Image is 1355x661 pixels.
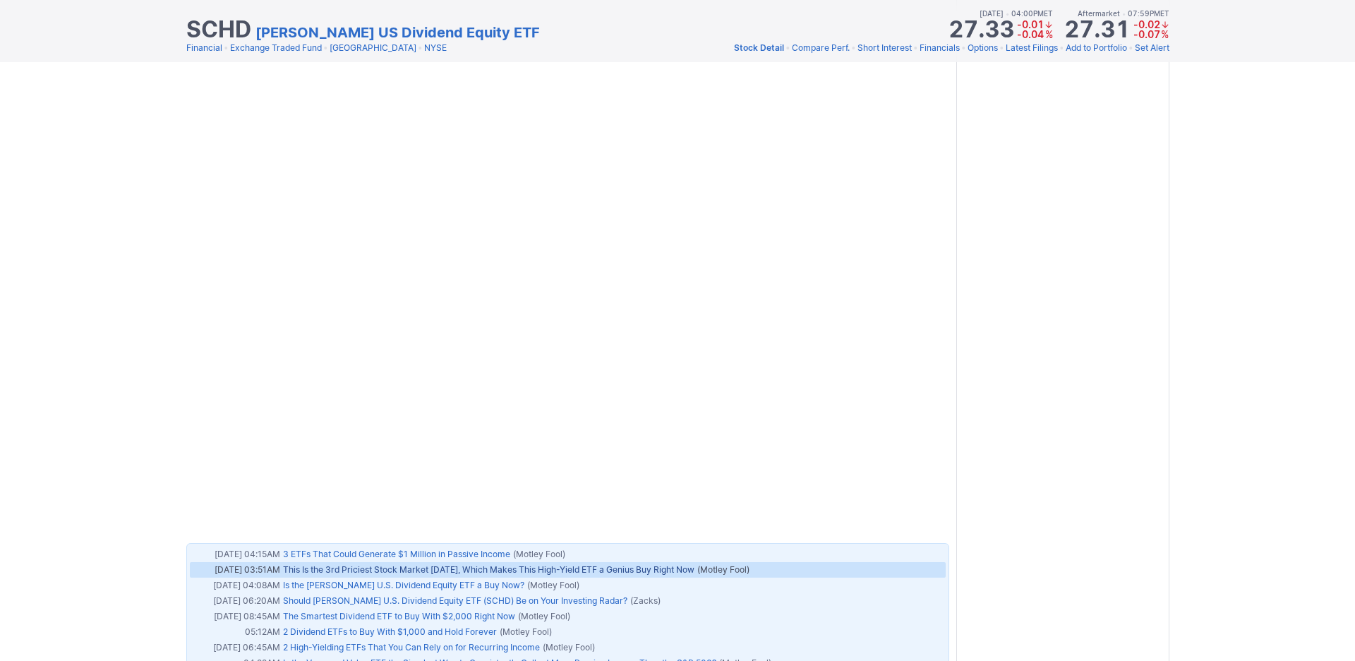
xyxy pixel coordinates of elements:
a: Set Alert [1135,41,1169,55]
a: Add to Portfolio [1066,41,1127,55]
span: (Motley Fool) [697,563,749,577]
a: Options [968,41,998,55]
span: • [999,41,1004,55]
td: 05:12AM [190,624,282,640]
a: 2 Dividend ETFs to Buy With $1,000 and Hold Forever [283,626,497,637]
span: Aftermarket 07:59PM ET [1078,7,1169,20]
span: (Motley Fool) [543,641,595,655]
span: • [1006,9,1009,18]
span: -0.04 [1017,28,1044,40]
span: • [224,41,229,55]
span: Latest Filings [1006,42,1058,53]
span: • [961,41,966,55]
span: [DATE] 04:00PM ET [980,7,1053,20]
a: [PERSON_NAME] US Dividend Equity ETF [255,23,540,42]
a: The Smartest Dividend ETF to Buy With $2,000 Right Now [283,611,515,621]
span: (Zacks) [630,594,661,608]
td: [DATE] 04:15AM [190,547,282,562]
span: -0.07 [1133,28,1160,40]
a: Should [PERSON_NAME] U.S. Dividend Equity ETF (SCHD) Be on Your Investing Radar? [283,595,627,606]
span: • [1128,41,1133,55]
a: 3 ETFs That Could Generate $1 Million in Passive Income [283,549,510,559]
a: Short Interest [857,41,912,55]
strong: 27.31 [1064,18,1130,41]
span: (Motley Fool) [500,625,552,639]
span: • [323,41,328,55]
td: [DATE] 03:51AM [190,562,282,578]
span: • [418,41,423,55]
span: -0.01 [1017,18,1044,30]
a: Is the [PERSON_NAME] U.S. Dividend Equity ETF a Buy Now? [283,580,524,590]
td: [DATE] 08:45AM [190,609,282,624]
span: • [785,41,790,55]
span: (Motley Fool) [513,547,565,561]
a: Exchange Traded Fund [230,41,322,55]
td: [DATE] 06:45AM [190,640,282,655]
a: Stock Detail [734,41,784,55]
span: (Motley Fool) [518,609,570,624]
td: [DATE] 04:08AM [190,578,282,593]
span: % [1161,28,1169,40]
span: Stock Detail [734,42,784,53]
span: • [913,41,918,55]
span: % [1045,28,1053,40]
span: • [1122,9,1126,18]
span: • [851,41,856,55]
a: Financials [920,41,960,55]
span: -0.02 [1133,18,1160,30]
a: NYSE [424,41,447,55]
a: This Is the 3rd Priciest Stock Market [DATE], Which Makes This High-Yield ETF a Genius Buy Right Now [283,564,694,575]
a: 2 High-Yielding ETFs That You Can Rely on for Recurring Income [283,642,540,653]
a: Latest Filings [1006,41,1058,55]
span: Compare Perf. [792,42,850,53]
a: Financial [186,41,222,55]
a: [GEOGRAPHIC_DATA] [330,41,416,55]
h1: SCHD [186,18,251,41]
span: (Motley Fool) [527,578,579,592]
strong: 27.33 [948,18,1014,41]
a: Compare Perf. [792,41,850,55]
span: • [1059,41,1064,55]
td: [DATE] 06:20AM [190,593,282,609]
